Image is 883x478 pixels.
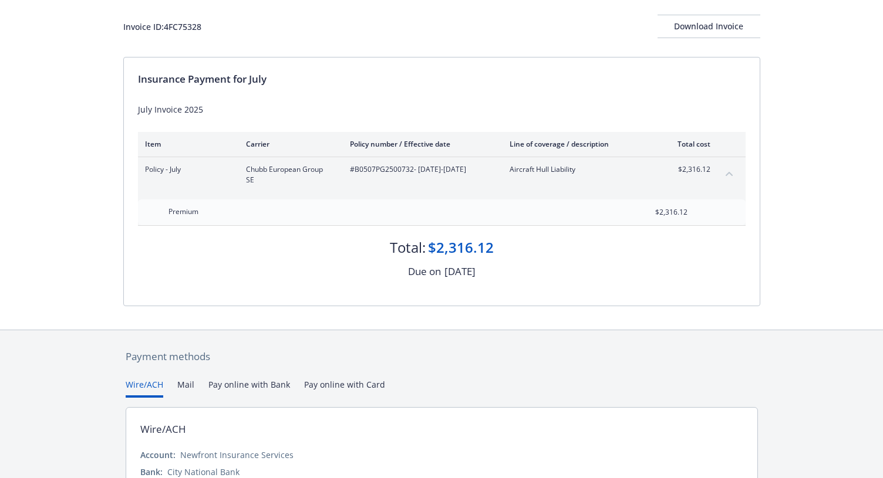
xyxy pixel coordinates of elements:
div: Line of coverage / description [510,139,648,149]
span: Chubb European Group SE [246,164,331,185]
input: 0.00 [618,204,695,221]
div: Newfront Insurance Services [180,449,294,461]
div: Due on [408,264,441,279]
div: Invoice ID: 4FC75328 [123,21,201,33]
div: July Invoice 2025 [138,103,746,116]
div: Payment methods [126,349,758,364]
div: Insurance Payment for July [138,72,746,87]
div: Total: [390,238,426,257]
button: Wire/ACH [126,378,163,398]
div: Wire/ACH [140,422,186,437]
span: Policy - July [145,164,227,175]
div: [DATE] [444,264,476,279]
div: Bank: [140,466,163,478]
button: Pay online with Card [304,378,385,398]
span: #B0507PG2500732 - [DATE]-[DATE] [350,164,491,175]
button: collapse content [720,164,739,183]
div: City National Bank [167,466,240,478]
div: Item [145,139,227,149]
div: Carrier [246,139,331,149]
div: Total cost [666,139,710,149]
div: Policy - JulyChubb European Group SE#B0507PG2500732- [DATE]-[DATE]Aircraft Hull Liability$2,316.1... [138,157,746,192]
div: $2,316.12 [428,238,494,257]
span: Aircraft Hull Liability [510,164,648,175]
button: Mail [177,378,194,398]
span: Premium [168,206,198,216]
button: Pay online with Bank [208,378,290,398]
div: Account: [140,449,176,461]
span: $2,316.12 [666,164,710,175]
div: Policy number / Effective date [350,139,491,149]
button: Download Invoice [658,15,760,38]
